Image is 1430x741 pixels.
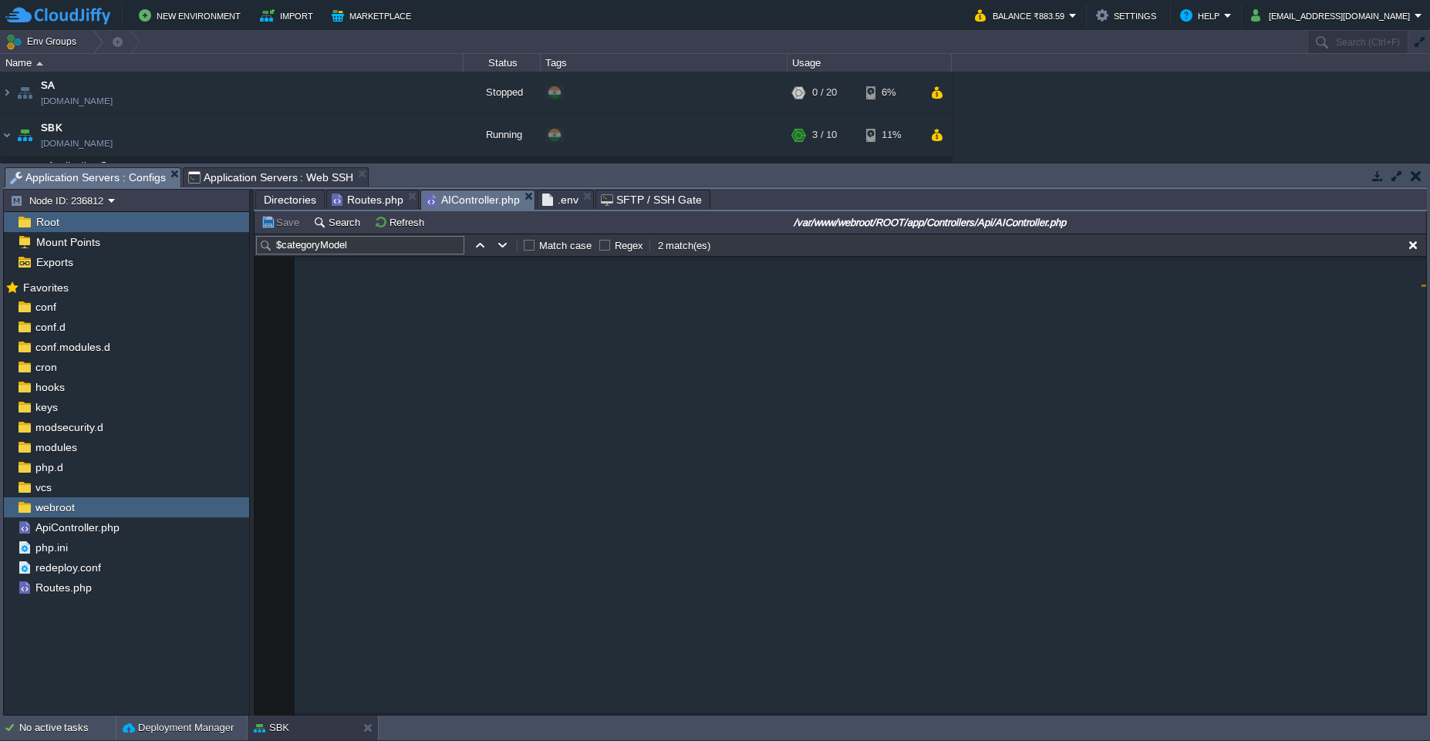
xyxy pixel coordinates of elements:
span: AIController.php [426,190,520,210]
a: Application Servers [46,160,137,171]
img: AMDAwAAAACH5BAEAAAAALAAAAAABAAEAAAICRAEAOw== [1,114,13,156]
button: [EMAIL_ADDRESS][DOMAIN_NAME] [1251,6,1415,25]
span: SFTP / SSH Gate [601,190,702,209]
div: 0 / 20 [812,72,837,113]
img: CloudJiffy [5,6,110,25]
div: Running [464,114,541,156]
div: 2 match(es) [656,238,713,253]
img: AMDAwAAAACH5BAEAAAAALAAAAAABAAEAAAICRAEAOw== [14,114,35,156]
img: AMDAwAAAACH5BAEAAAAALAAAAAABAAEAAAICRAEAOw== [14,72,35,113]
a: SA [41,78,56,93]
button: Balance ₹883.59 [975,6,1069,25]
span: Application Servers : Web SSH [188,168,354,187]
span: Application Servers [46,159,137,172]
a: [DOMAIN_NAME] [41,136,113,151]
div: 15% [866,157,916,187]
div: 1 / 4 [812,157,831,187]
button: Node ID: 236812 [10,194,108,207]
a: Routes.php [32,581,94,594]
li: /var/www/webroot/ROOT/app/Config/Routes.php [326,190,419,209]
div: Status [464,54,540,72]
button: SBK [254,720,289,736]
div: 6% [866,72,916,113]
button: Deployment Manager [123,720,234,736]
a: Root [33,215,62,229]
a: modsecurity.d [32,420,106,434]
a: conf.d [32,320,68,334]
button: Marketplace [332,6,416,25]
a: conf [32,300,59,314]
a: vcs [32,480,54,494]
li: /var/www/webroot/ROOT/app/Controllers/Api/AIController.php [420,190,535,209]
img: AMDAwAAAACH5BAEAAAAALAAAAAABAAEAAAICRAEAOw== [21,157,42,187]
a: redeploy.conf [32,561,103,574]
img: AMDAwAAAACH5BAEAAAAALAAAAAABAAEAAAICRAEAOw== [11,157,20,187]
a: hooks [32,380,67,394]
div: Usage [788,54,951,72]
span: Application Servers : Configs [10,168,166,187]
a: php.d [32,460,66,474]
div: Stopped [464,72,541,113]
li: /var/www/webroot/ROOT/.env [537,190,594,209]
div: No active tasks [19,716,116,740]
button: Help [1180,6,1224,25]
img: AMDAwAAAACH5BAEAAAAALAAAAAABAAEAAAICRAEAOw== [36,62,43,66]
div: Name [2,54,463,72]
a: php.ini [32,541,70,554]
a: modules [32,440,79,454]
a: SBK [41,120,62,136]
button: Save [261,215,304,229]
span: .env [542,190,578,209]
label: Regex [615,240,643,251]
span: Directories [264,190,316,209]
button: Settings [1096,6,1161,25]
iframe: chat widget [1365,679,1415,726]
a: conf.modules.d [32,340,113,354]
div: 3 / 10 [812,114,837,156]
button: New Environment [139,6,245,25]
button: Refresh [374,215,429,229]
a: Favorites [20,281,71,294]
a: ApiController.php [32,520,122,534]
img: AMDAwAAAACH5BAEAAAAALAAAAAABAAEAAAICRAEAOw== [1,72,13,113]
a: keys [32,400,60,414]
div: 11% [866,114,916,156]
span: Favorites [20,281,71,295]
a: Exports [33,255,76,269]
span: Routes.php [332,190,403,209]
div: Tags [541,54,787,72]
label: Match case [539,240,592,251]
a: webroot [32,500,77,514]
a: cron [32,360,59,374]
button: Env Groups [5,31,82,52]
button: Search [313,215,365,229]
a: Mount Points [33,235,103,249]
button: Import [260,6,318,25]
a: [DOMAIN_NAME] [41,93,113,109]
